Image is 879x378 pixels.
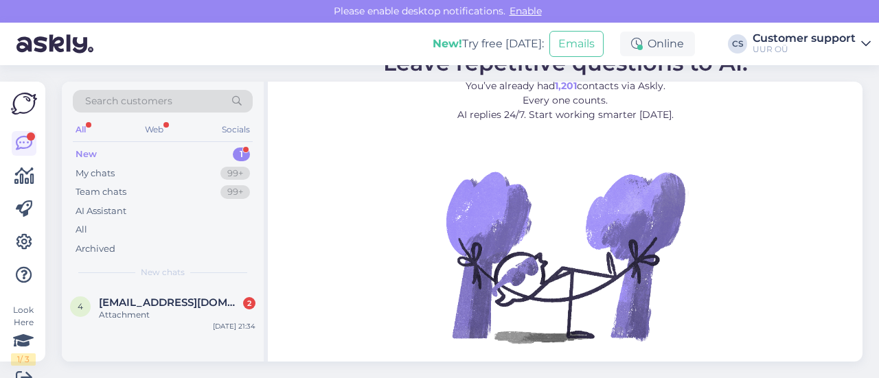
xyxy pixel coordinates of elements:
div: 1 / 3 [11,353,36,366]
b: 1,201 [555,80,577,92]
div: AI Assistant [76,204,126,218]
div: 99+ [220,185,250,199]
p: You’ve already had contacts via Askly. Every one counts. AI replies 24/7. Start working smarter [... [383,79,748,122]
div: Archived [76,242,115,256]
div: Online [620,32,695,56]
div: Socials [219,121,253,139]
img: Askly Logo [11,93,37,115]
span: Enable [505,5,546,17]
div: All [73,121,89,139]
a: Customer supportUUR OÜ [753,33,871,55]
div: New [76,147,97,161]
div: Look Here [11,304,36,366]
div: Web [142,121,166,139]
div: CS [728,34,747,54]
span: 4 [78,301,83,311]
div: 99+ [220,167,250,180]
div: 1 [233,147,250,161]
div: All [76,223,87,237]
div: [DATE] 21:34 [213,321,255,331]
div: UUR OÜ [753,44,856,55]
span: Search customers [85,94,172,108]
div: Attachment [99,309,255,321]
div: Team chats [76,185,126,199]
button: Emails [549,31,604,57]
b: New! [433,37,462,50]
span: 411106916@qq.com [99,296,242,309]
div: Try free [DATE]: [433,36,544,52]
span: New chats [141,266,185,279]
div: 2 [243,297,255,309]
div: Customer support [753,33,856,44]
div: My chats [76,167,115,180]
